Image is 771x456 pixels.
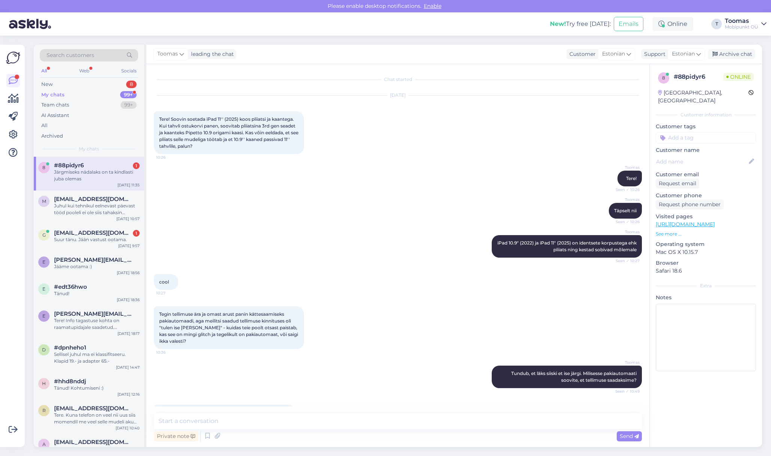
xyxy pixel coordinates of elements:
[656,192,756,199] p: Customer phone
[511,370,638,383] span: Tundub, et läks siiski et ise järgi. Milisesse pakiautomaati soovite, et tellimuse saadaksime?
[78,66,91,76] div: Web
[159,279,169,285] span: cool
[42,286,45,292] span: e
[656,178,699,189] div: Request email
[117,331,140,336] div: [DATE] 18:17
[133,162,140,169] div: 1
[117,297,140,303] div: [DATE] 18:36
[154,92,642,99] div: [DATE]
[156,349,184,355] span: 10:36
[159,116,300,149] span: Tere! Soovin soetada iPad 11'' (2025) koos pliiatsi ja kaantega. Kui tahvli ostukorvi panen, soov...
[656,221,715,228] a: [URL][DOMAIN_NAME]
[620,433,639,439] span: Send
[611,219,640,225] span: Seen ✓ 10:26
[54,412,140,425] div: Tere. Kuna telefon on veel nii uus siis momendil me veel selle mudeli aku vahetusega ei tegele
[40,66,48,76] div: All
[656,157,747,166] input: Add name
[711,19,722,29] div: T
[6,51,20,65] img: Askly Logo
[656,240,756,248] p: Operating system
[120,101,137,109] div: 99+
[611,187,640,192] span: Seen ✓ 10:26
[156,290,184,296] span: 10:27
[725,18,766,30] a: ToomasMobipunkt OÜ
[656,231,756,237] p: See more ...
[117,182,140,188] div: [DATE] 11:35
[42,381,46,386] span: h
[656,199,724,210] div: Request phone number
[54,162,84,169] span: #88pidyr6
[656,213,756,220] p: Visited pages
[656,267,756,275] p: Safari 18.6
[54,385,140,391] div: Tänud! Kohtumiseni :)
[41,81,53,88] div: New
[656,294,756,301] p: Notes
[656,146,756,154] p: Customer name
[54,405,132,412] span: renatakumel1@gmail.com
[54,290,140,297] div: Tänud!
[54,378,86,385] span: #hhd8nddj
[54,439,132,445] span: acoleman8@hotmail.com
[41,122,48,129] div: All
[614,17,643,31] button: Emails
[41,132,63,140] div: Archived
[41,101,69,109] div: Team chats
[42,165,45,170] span: 8
[42,441,46,447] span: a
[116,425,140,431] div: [DATE] 10:40
[672,50,695,58] span: Estonian
[656,259,756,267] p: Browser
[54,317,140,331] div: Tere! Info tagastuse kohta on raamatupidajale saadetud. [PERSON_NAME], et ta teostab tagastuse lä...
[611,258,640,264] span: Seen ✓ 10:27
[54,310,132,317] span: emilia.bachman@gmail.com
[54,283,87,290] span: #edt36hwo
[611,388,640,394] span: Seen ✓ 10:49
[120,91,137,99] div: 99+
[656,282,756,289] div: Extra
[602,50,625,58] span: Estonian
[54,229,132,236] span: gerdatomson@gmail.com
[154,76,642,83] div: Chat started
[422,3,444,9] span: Enable
[116,364,140,370] div: [DATE] 14:47
[656,123,756,130] p: Customer tags
[54,169,140,182] div: Järgmiseks nädalaks on ta kindlasti juba olemas
[674,72,723,81] div: # 88pidyr6
[42,347,46,352] span: d
[157,50,178,58] span: Toomas
[497,240,638,252] span: iPad 10.9" (2022) ja iPad 11" (2025) on identsete korpustega ehk pliiats ning kestad sobivad mõle...
[188,50,234,58] div: leading the chat
[550,19,611,28] div: Try free [DATE]:
[658,89,748,105] div: [GEOGRAPHIC_DATA], [GEOGRAPHIC_DATA]
[120,66,138,76] div: Socials
[652,17,693,31] div: Online
[662,75,665,81] span: 8
[723,73,754,81] span: Online
[656,111,756,118] div: Customer information
[117,391,140,397] div: [DATE] 12:16
[54,445,140,452] div: Intresting, I'll try sending again.
[117,270,140,276] div: [DATE] 18:56
[725,24,758,30] div: Mobipunkt OÜ
[54,256,132,263] span: evelin.olev@gmail.com
[116,216,140,222] div: [DATE] 10:57
[42,313,45,319] span: e
[611,360,640,365] span: Toomas
[611,197,640,202] span: Toomas
[41,112,69,119] div: AI Assistant
[656,171,756,178] p: Customer email
[708,49,755,59] div: Archive chat
[54,236,140,243] div: Suur tänu. Jään vastust ootama.
[611,229,640,235] span: Toomas
[159,311,299,344] span: Tegin tellimuse ära ja omast arust panin kättesaamiseks pakiautomaadi, aga meilitsi saadud tellim...
[118,243,140,249] div: [DATE] 9:57
[42,232,46,238] span: g
[42,259,45,265] span: e
[47,51,94,59] span: Search customers
[641,50,666,58] div: Support
[54,263,140,270] div: Jääme ootama :)
[54,351,140,364] div: Sellisel juhul ma ei klassifitseeru. Klapid 19.- ja adapter 65.-
[54,344,86,351] span: #dpnheho1
[611,165,640,170] span: Toomas
[656,132,756,143] input: Add a tag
